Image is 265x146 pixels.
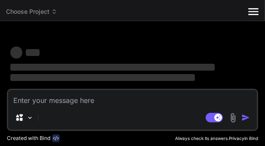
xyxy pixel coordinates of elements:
[26,49,40,56] span: ‌
[10,47,22,59] span: ‌
[52,134,60,142] img: bind-logo
[26,114,34,121] img: Pick Models
[10,74,195,81] span: ‌
[229,136,244,141] span: Privacy
[6,7,57,16] span: Choose Project
[228,113,238,123] img: attachment
[175,135,258,142] p: Always check its answers. in Bind
[10,64,215,71] span: ‌
[241,113,250,122] img: icon
[7,135,50,142] p: Created with Bind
